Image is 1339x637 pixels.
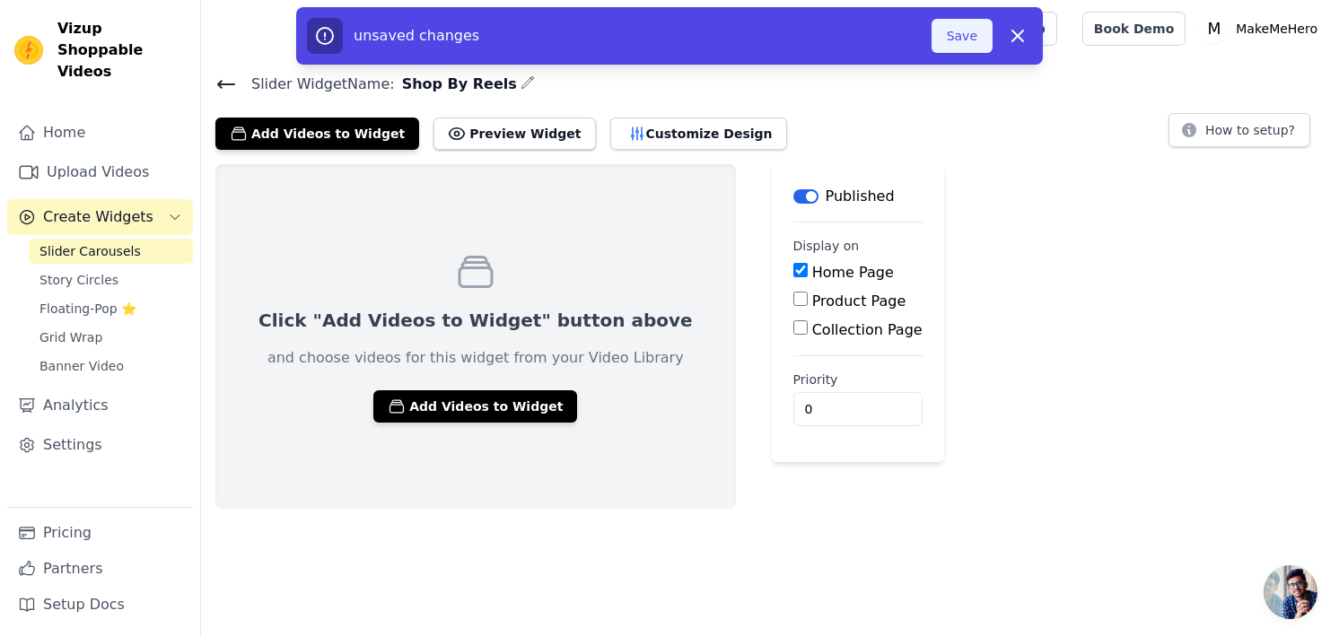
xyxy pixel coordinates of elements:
span: Create Widgets [43,206,153,228]
a: Floating-Pop ⭐ [29,296,193,321]
a: Open chat [1264,565,1317,619]
span: Slider Carousels [39,242,141,260]
label: Collection Page [812,321,923,338]
a: Partners [7,551,193,587]
button: Save [932,19,993,53]
p: and choose videos for this widget from your Video Library [267,347,684,369]
span: Banner Video [39,357,124,375]
button: Create Widgets [7,199,193,235]
a: Grid Wrap [29,325,193,350]
span: Grid Wrap [39,328,102,346]
label: Home Page [812,264,894,281]
button: How to setup? [1168,113,1310,147]
button: Customize Design [610,118,787,150]
span: Floating-Pop ⭐ [39,300,136,318]
span: Story Circles [39,271,118,289]
button: Add Videos to Widget [215,118,419,150]
span: unsaved changes [354,27,479,44]
a: Settings [7,427,193,463]
a: Banner Video [29,353,193,379]
a: Story Circles [29,267,193,292]
a: Slider Carousels [29,239,193,264]
a: Analytics [7,388,193,423]
span: Shop By Reels [395,74,517,95]
button: Preview Widget [433,118,595,150]
span: Slider Widget Name: [237,74,395,95]
legend: Display on [793,237,860,255]
a: How to setup? [1168,126,1310,143]
a: Home [7,115,193,151]
div: Edit Name [521,72,535,96]
a: Pricing [7,515,193,551]
a: Setup Docs [7,587,193,623]
label: Priority [793,371,923,388]
label: Product Page [812,292,906,310]
button: Add Videos to Widget [373,390,577,423]
p: Published [826,186,895,207]
p: Click "Add Videos to Widget" button above [258,308,693,333]
a: Upload Videos [7,154,193,190]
